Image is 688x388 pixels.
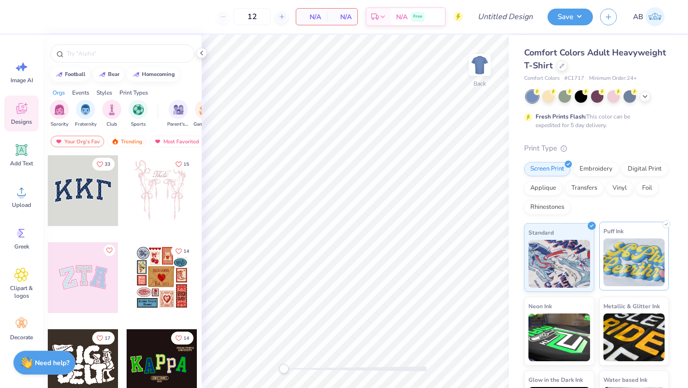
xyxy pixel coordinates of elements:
img: Standard [528,240,590,288]
img: Fraternity Image [80,104,91,115]
button: filter button [75,100,97,128]
button: filter button [167,100,189,128]
div: Most Favorited [150,136,204,147]
img: Puff Ink [603,238,665,286]
strong: Need help? [35,358,69,367]
div: Styles [97,88,112,97]
img: Parent's Weekend Image [173,104,184,115]
img: trend_line.gif [132,72,140,77]
span: Add Text [10,160,33,167]
span: Decorate [10,334,33,341]
span: # C1717 [564,75,584,83]
span: 14 [183,249,189,254]
div: Your Org's Fav [51,136,104,147]
img: trend_line.gif [98,72,106,77]
span: Image AI [11,76,33,84]
span: 15 [183,162,189,167]
div: bear [108,72,119,77]
img: trend_line.gif [55,72,63,77]
button: filter button [193,100,215,128]
div: Embroidery [573,162,619,176]
div: Events [72,88,89,97]
div: homecoming [142,72,175,77]
div: filter for Club [102,100,121,128]
span: Sorority [51,121,68,128]
span: Glow in the Dark Ink [528,375,583,385]
span: AB [633,11,643,22]
div: Digital Print [622,162,668,176]
div: filter for Sorority [50,100,69,128]
img: most_fav.gif [55,138,63,145]
span: Metallic & Glitter Ink [603,301,660,311]
div: Print Types [119,88,148,97]
span: Standard [528,227,554,237]
span: Neon Ink [528,301,552,311]
span: Greek [14,243,29,250]
div: Transfers [565,181,603,195]
span: Upload [12,201,31,209]
span: Parent's Weekend [167,121,189,128]
img: Club Image [107,104,117,115]
button: Save [548,9,593,25]
div: Foil [636,181,658,195]
div: Accessibility label [279,364,289,374]
div: Applique [524,181,562,195]
button: bear [93,67,124,82]
span: N/A [396,12,408,22]
span: Minimum Order: 24 + [589,75,637,83]
input: Try "Alpha" [66,49,188,58]
div: Vinyl [606,181,633,195]
strong: Fresh Prints Flash: [536,113,586,120]
img: Sports Image [133,104,144,115]
input: Untitled Design [470,7,540,26]
button: football [50,67,90,82]
span: Sports [131,121,146,128]
button: Like [92,158,115,171]
span: Water based Ink [603,375,647,385]
span: Clipart & logos [6,284,37,300]
div: Orgs [53,88,65,97]
img: most_fav.gif [154,138,161,145]
button: homecoming [127,67,179,82]
button: filter button [129,100,148,128]
span: Puff Ink [603,226,623,236]
input: – – [234,8,271,25]
div: filter for Game Day [193,100,215,128]
img: Neon Ink [528,313,590,361]
span: N/A [302,12,321,22]
img: Metallic & Glitter Ink [603,313,665,361]
div: filter for Parent's Weekend [167,100,189,128]
img: Game Day Image [199,104,210,115]
button: Like [171,332,193,345]
img: Sorority Image [54,104,65,115]
div: Back [473,79,486,88]
div: Screen Print [524,162,570,176]
button: filter button [102,100,121,128]
span: Designs [11,118,32,126]
span: Comfort Colors Adult Heavyweight T-Shirt [524,47,666,71]
button: Like [171,158,193,171]
span: N/A [333,12,352,22]
img: Ava Botimer [645,7,665,26]
img: trending.gif [111,138,119,145]
div: Print Type [524,143,669,154]
div: Trending [107,136,147,147]
a: AB [629,7,669,26]
img: Back [470,55,489,75]
div: Rhinestones [524,200,570,215]
span: 14 [183,336,189,341]
span: Comfort Colors [524,75,559,83]
span: Club [107,121,117,128]
span: Fraternity [75,121,97,128]
button: Like [171,245,193,258]
div: filter for Fraternity [75,100,97,128]
div: football [65,72,86,77]
button: Like [92,332,115,345]
button: Like [104,245,115,256]
span: Free [413,13,422,20]
div: This color can be expedited for 5 day delivery. [536,112,653,129]
span: Game Day [193,121,215,128]
span: 17 [105,336,110,341]
span: 33 [105,162,110,167]
div: filter for Sports [129,100,148,128]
